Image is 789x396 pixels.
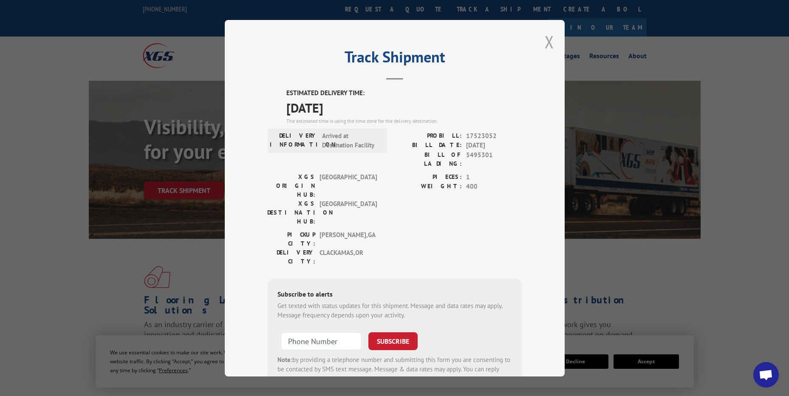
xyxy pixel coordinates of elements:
[320,248,377,266] span: CLACKAMAS , OR
[267,230,315,248] label: PICKUP CITY:
[277,301,512,320] div: Get texted with status updates for this shipment. Message and data rates may apply. Message frequ...
[545,31,554,53] button: Close modal
[395,131,462,141] label: PROBILL:
[368,332,418,350] button: SUBSCRIBE
[286,88,522,98] label: ESTIMATED DELIVERY TIME:
[277,355,512,384] div: by providing a telephone number and submitting this form you are consenting to be contacted by SM...
[466,182,522,192] span: 400
[753,362,779,388] div: Open chat
[466,172,522,182] span: 1
[267,172,315,199] label: XGS ORIGIN HUB:
[466,141,522,150] span: [DATE]
[281,332,362,350] input: Phone Number
[320,172,377,199] span: [GEOGRAPHIC_DATA]
[395,141,462,150] label: BILL DATE:
[286,98,522,117] span: [DATE]
[320,230,377,248] span: [PERSON_NAME] , GA
[395,150,462,168] label: BILL OF LADING:
[286,117,522,124] div: The estimated time is using the time zone for the delivery destination.
[320,199,377,226] span: [GEOGRAPHIC_DATA]
[267,199,315,226] label: XGS DESTINATION HUB:
[267,51,522,67] h2: Track Shipment
[267,248,315,266] label: DELIVERY CITY:
[322,131,379,150] span: Arrived at Destination Facility
[277,289,512,301] div: Subscribe to alerts
[466,150,522,168] span: 5495301
[395,172,462,182] label: PIECES:
[466,131,522,141] span: 17523052
[395,182,462,192] label: WEIGHT:
[277,355,292,363] strong: Note:
[270,131,318,150] label: DELIVERY INFORMATION:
